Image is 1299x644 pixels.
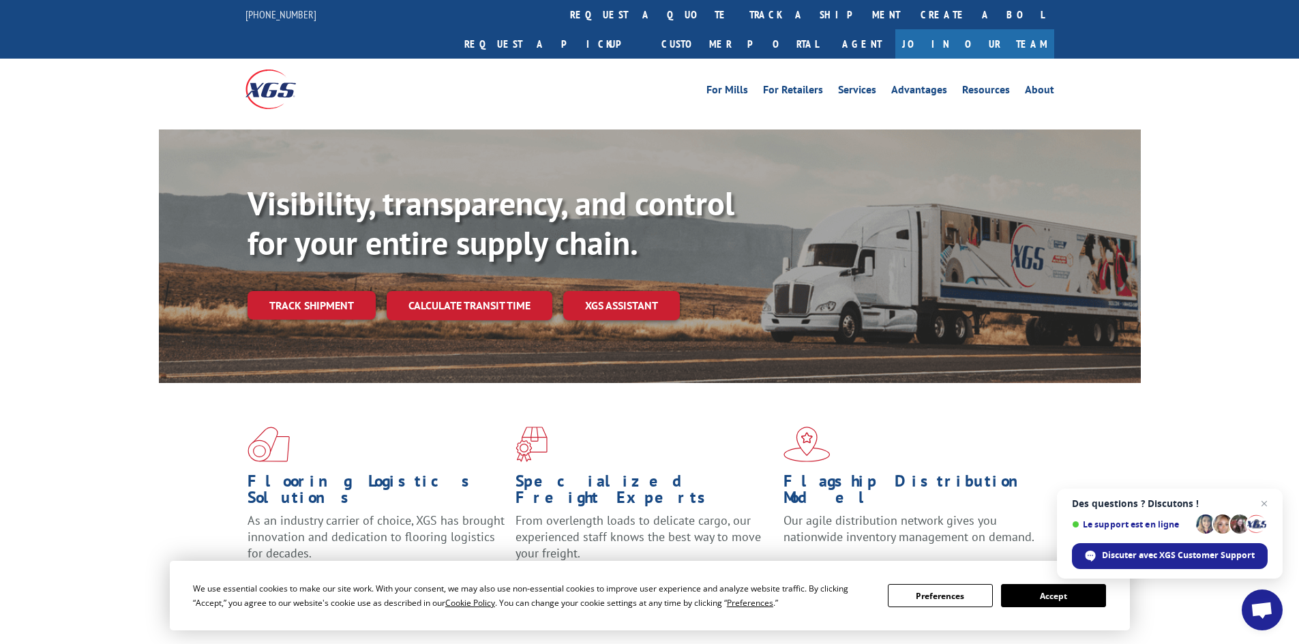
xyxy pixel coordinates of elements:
a: Resources [962,85,1010,99]
span: As an industry carrier of choice, XGS has brought innovation and dedication to flooring logistics... [248,512,505,561]
span: Discuter avec XGS Customer Support [1102,549,1255,562]
span: Des questions ? Discutons ! [1072,498,1268,509]
a: For Retailers [763,85,823,99]
span: Our agile distribution network gives you nationwide inventory management on demand. [783,512,1034,545]
a: Join Our Team [895,29,1054,59]
b: Visibility, transparency, and control for your entire supply chain. [248,182,734,264]
div: Ouvrir le chat [1242,589,1283,630]
a: Track shipment [248,291,376,320]
span: Fermer le chat [1256,495,1272,512]
a: Advantages [891,85,947,99]
button: Accept [1001,584,1106,607]
img: xgs-icon-total-supply-chain-intelligence-red [248,427,290,462]
h1: Flagship Distribution Model [783,473,1041,512]
button: Preferences [888,584,993,607]
a: Agent [828,29,895,59]
span: Cookie Policy [445,597,495,609]
a: About [1025,85,1054,99]
p: From overlength loads to delicate cargo, our experienced staff knows the best way to move your fr... [516,512,773,573]
a: XGS ASSISTANT [563,291,680,320]
div: Cookie Consent Prompt [170,561,1130,630]
a: Customer Portal [651,29,828,59]
img: xgs-icon-focused-on-flooring-red [516,427,548,462]
div: We use essential cookies to make our site work. With your consent, we may also use non-essential ... [193,581,871,610]
a: For Mills [706,85,748,99]
h1: Flooring Logistics Solutions [248,473,505,512]
div: Discuter avec XGS Customer Support [1072,543,1268,569]
span: Preferences [727,597,773,609]
a: [PHONE_NUMBER] [245,7,316,21]
img: xgs-icon-flagship-distribution-model-red [783,427,831,462]
span: Le support est en ligne [1072,519,1191,530]
a: Calculate transit time [387,291,552,320]
a: Request a pickup [454,29,651,59]
a: Services [838,85,876,99]
a: Learn More > [783,557,953,573]
h1: Specialized Freight Experts [516,473,773,512]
